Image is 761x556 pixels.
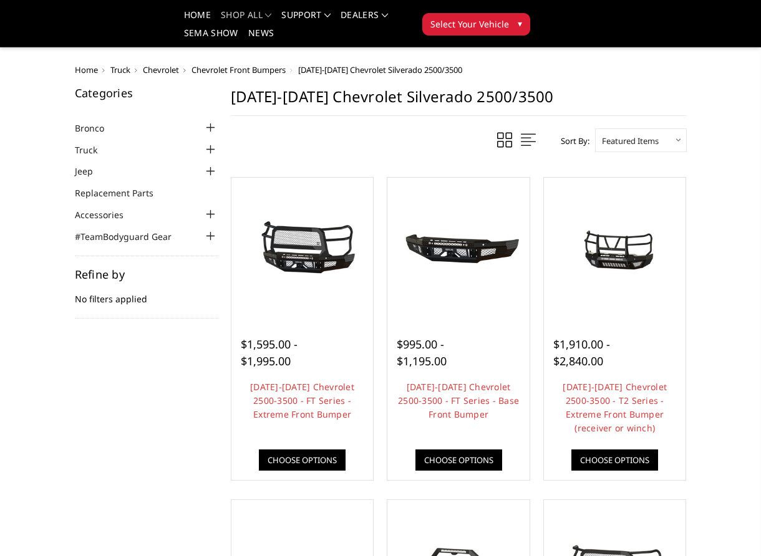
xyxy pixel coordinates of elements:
span: $1,595.00 - $1,995.00 [241,337,298,368]
label: Sort By: [554,132,589,150]
a: News [248,29,274,47]
a: 2024-2025 Chevrolet 2500-3500 - FT Series - Base Front Bumper 2024-2025 Chevrolet 2500-3500 - FT ... [390,181,526,317]
a: Choose Options [259,449,346,471]
span: $1,910.00 - $2,840.00 [553,337,610,368]
h5: Categories [75,87,218,98]
a: 2024-2025 Chevrolet 2500-3500 - T2 Series - Extreme Front Bumper (receiver or winch) 2024-2025 Ch... [547,181,683,317]
span: Select Your Vehicle [430,17,509,31]
a: shop all [221,11,271,29]
span: $995.00 - $1,195.00 [397,337,447,368]
a: [DATE]-[DATE] Chevrolet 2500-3500 - FT Series - Base Front Bumper [398,381,519,420]
img: 2024-2025 Chevrolet 2500-3500 - FT Series - Base Front Bumper [390,217,526,280]
a: Accessories [75,208,139,221]
a: Home [75,64,98,75]
h5: Refine by [75,269,218,280]
div: No filters applied [75,269,218,319]
a: Truck [75,143,113,156]
a: Replacement Parts [75,186,169,199]
a: [DATE]-[DATE] Chevrolet 2500-3500 - T2 Series - Extreme Front Bumper (receiver or winch) [563,381,667,434]
a: #TeamBodyguard Gear [75,230,187,243]
img: 2024-2025 Chevrolet 2500-3500 - T2 Series - Extreme Front Bumper (receiver or winch) [547,217,683,280]
h1: [DATE]-[DATE] Chevrolet Silverado 2500/3500 [231,87,687,116]
a: Bronco [75,122,120,135]
a: Choose Options [415,449,502,471]
button: Select Your Vehicle [422,13,530,36]
a: Home [184,11,211,29]
a: 2024-2025 Chevrolet 2500-3500 - FT Series - Extreme Front Bumper 2024-2025 Chevrolet 2500-3500 - ... [235,181,371,317]
a: Truck [110,64,130,75]
img: 2024-2025 Chevrolet 2500-3500 - FT Series - Extreme Front Bumper [235,217,371,280]
a: Chevrolet Front Bumpers [191,64,286,75]
a: Jeep [75,165,109,178]
a: Dealers [341,11,388,29]
a: Chevrolet [143,64,179,75]
a: SEMA Show [184,29,238,47]
span: ▾ [518,17,522,30]
a: Support [281,11,331,29]
a: [DATE]-[DATE] Chevrolet 2500-3500 - FT Series - Extreme Front Bumper [250,381,354,420]
a: Choose Options [571,449,658,471]
span: [DATE]-[DATE] Chevrolet Silverado 2500/3500 [298,64,462,75]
